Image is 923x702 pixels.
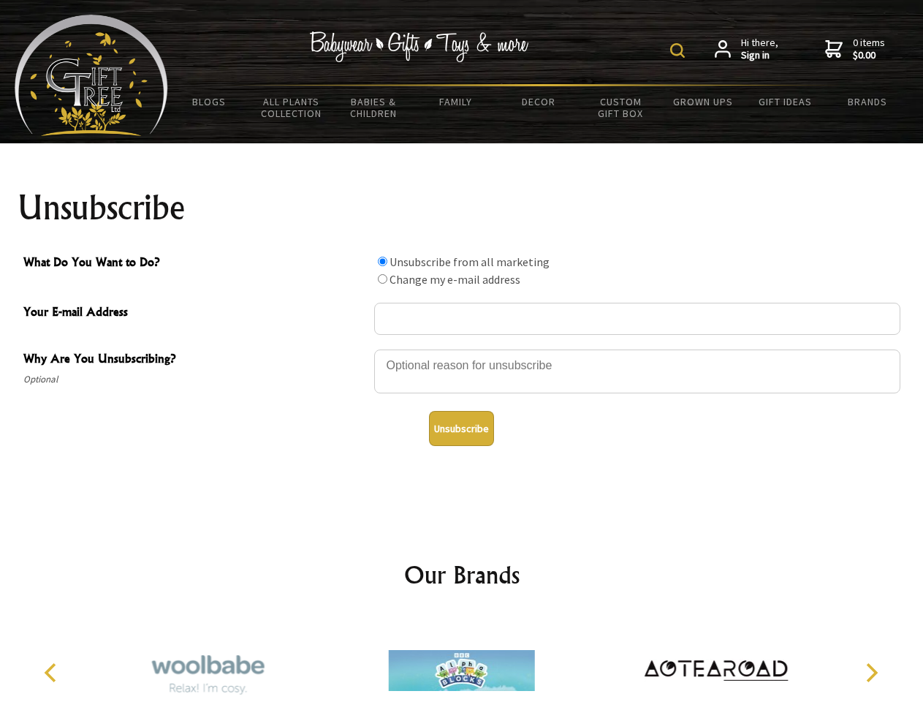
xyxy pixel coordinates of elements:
[37,657,69,689] button: Previous
[825,37,885,62] a: 0 items$0.00
[580,86,662,129] a: Custom Gift Box
[497,86,580,117] a: Decor
[715,37,778,62] a: Hi there,Sign in
[741,49,778,62] strong: Sign in
[390,254,550,269] label: Unsubscribe from all marketing
[15,15,168,136] img: Babyware - Gifts - Toys and more...
[333,86,415,129] a: Babies & Children
[415,86,498,117] a: Family
[23,253,367,274] span: What Do You Want to Do?
[661,86,744,117] a: Grown Ups
[855,657,887,689] button: Next
[429,411,494,446] button: Unsubscribe
[168,86,251,117] a: BLOGS
[853,49,885,62] strong: $0.00
[853,36,885,62] span: 0 items
[741,37,778,62] span: Hi there,
[23,303,367,324] span: Your E-mail Address
[29,557,894,592] h2: Our Brands
[670,43,685,58] img: product search
[378,257,387,266] input: What Do You Want to Do?
[310,31,529,62] img: Babywear - Gifts - Toys & more
[18,190,906,225] h1: Unsubscribe
[390,272,520,287] label: Change my e-mail address
[374,350,900,393] textarea: Why Are You Unsubscribing?
[378,274,387,284] input: What Do You Want to Do?
[251,86,333,129] a: All Plants Collection
[23,371,367,388] span: Optional
[23,350,367,371] span: Why Are You Unsubscribing?
[374,303,900,335] input: Your E-mail Address
[827,86,909,117] a: Brands
[744,86,827,117] a: Gift Ideas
